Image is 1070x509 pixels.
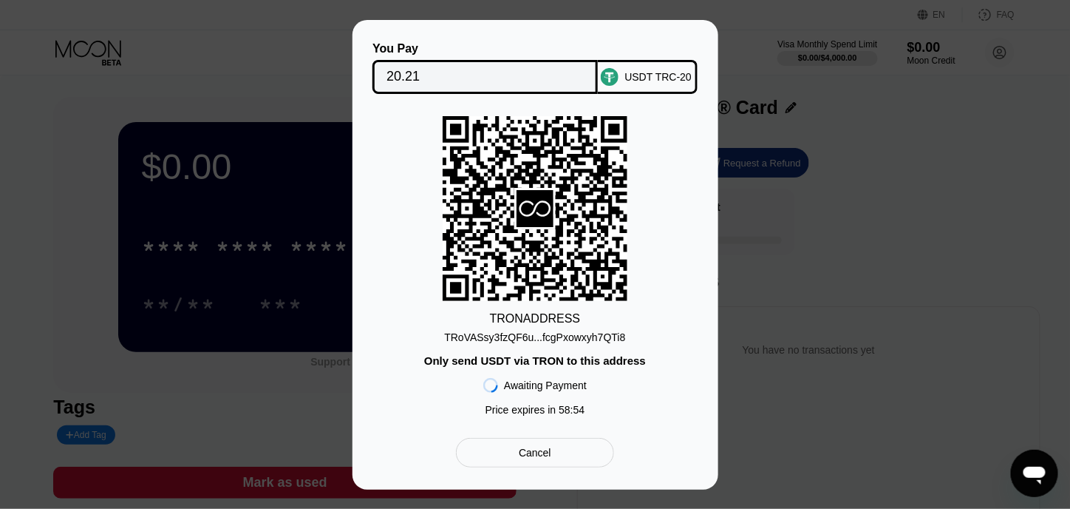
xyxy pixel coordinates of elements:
[559,404,585,416] span: 58 : 54
[456,438,613,468] div: Cancel
[375,42,696,94] div: You PayUSDT TRC-20
[490,312,581,326] div: TRON ADDRESS
[624,71,692,83] div: USDT TRC-20
[444,331,625,343] div: TRoVASsy3fzQF6u...fcgPxowxyh7QTi8
[485,404,585,416] div: Price expires in
[519,446,551,459] div: Cancel
[372,42,598,55] div: You Pay
[1011,450,1058,497] iframe: Button to launch messaging window
[504,380,587,391] div: Awaiting Payment
[424,354,646,367] div: Only send USDT via TRON to this address
[444,326,625,343] div: TRoVASsy3fzQF6u...fcgPxowxyh7QTi8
